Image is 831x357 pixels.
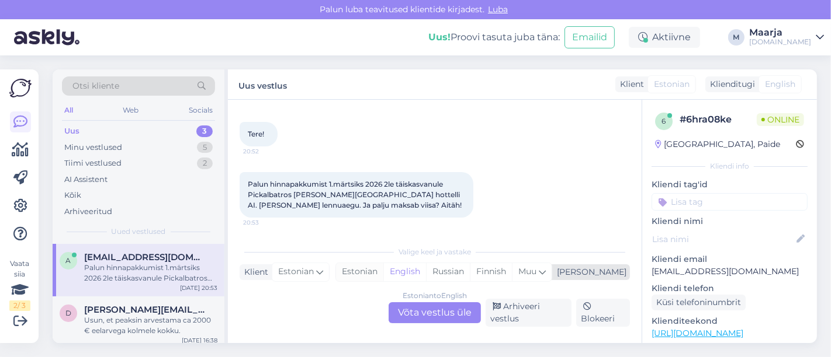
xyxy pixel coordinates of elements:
[486,299,572,327] div: Arhiveeri vestlus
[655,138,780,150] div: [GEOGRAPHIC_DATA], Paide
[64,174,108,185] div: AI Assistent
[64,125,79,137] div: Uus
[64,157,122,169] div: Tiimi vestlused
[180,283,217,292] div: [DATE] 20:53
[705,78,755,90] div: Klienditugi
[428,32,451,43] b: Uus!
[652,282,808,295] p: Kliendi telefon
[243,147,287,156] span: 20:52
[565,26,615,48] button: Emailid
[66,256,71,265] span: a
[652,233,794,246] input: Lisa nimi
[652,178,808,191] p: Kliendi tag'id
[182,336,217,345] div: [DATE] 16:38
[240,247,630,257] div: Valige keel ja vastake
[749,28,811,37] div: Maarja
[64,190,81,201] div: Kõik
[196,125,213,137] div: 3
[84,304,206,315] span: doris.vellend@gmail.com
[749,37,811,47] div: [DOMAIN_NAME]
[484,4,511,15] span: Luba
[615,78,644,90] div: Klient
[654,78,690,90] span: Estonian
[749,28,824,47] a: Maarja[DOMAIN_NAME]
[65,309,71,317] span: d
[629,27,700,48] div: Aktiivne
[576,299,630,327] div: Blokeeri
[112,226,166,237] span: Uued vestlused
[403,290,467,301] div: Estonian to English
[84,315,217,336] div: Usun, et peaksin arvestama ca 2000 € eelarvega kolmele kokku.
[197,142,213,153] div: 5
[9,79,32,97] img: Askly Logo
[9,300,30,311] div: 2 / 3
[652,215,808,228] p: Kliendi nimi
[84,252,206,262] span: anu.puusepp@mail.ee
[652,295,746,310] div: Küsi telefoninumbrit
[518,266,536,276] span: Muu
[428,30,560,44] div: Proovi tasuta juba täna:
[652,328,743,338] a: [URL][DOMAIN_NAME]
[336,263,383,281] div: Estonian
[552,266,626,278] div: [PERSON_NAME]
[652,253,808,265] p: Kliendi email
[121,103,141,118] div: Web
[248,180,462,209] span: Palun hinnapakkumist 1.märtsiks 2026 2le täiskasvanule Pickalbatros [PERSON_NAME][GEOGRAPHIC_DATA...
[426,263,470,281] div: Russian
[62,103,75,118] div: All
[64,206,112,218] div: Arhiveeritud
[243,218,287,227] span: 20:53
[652,193,808,211] input: Lisa tag
[84,262,217,283] div: Palun hinnapakkumist 1.märtsiks 2026 2le täiskasvanule Pickalbatros [PERSON_NAME][GEOGRAPHIC_DATA...
[652,265,808,278] p: [EMAIL_ADDRESS][DOMAIN_NAME]
[765,78,795,90] span: English
[652,161,808,171] div: Kliendi info
[278,265,314,278] span: Estonian
[238,76,287,92] label: Uus vestlus
[728,29,745,45] div: M
[72,80,119,92] span: Otsi kliente
[680,113,757,127] div: # 6hra08ke
[652,315,808,327] p: Klienditeekond
[197,157,213,169] div: 2
[248,129,264,138] span: Tere!
[240,266,268,278] div: Klient
[757,113,804,126] span: Online
[662,117,666,125] span: 6
[64,142,122,153] div: Minu vestlused
[383,263,426,281] div: English
[9,258,30,311] div: Vaata siia
[470,263,512,281] div: Finnish
[186,103,215,118] div: Socials
[389,302,481,323] div: Võta vestlus üle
